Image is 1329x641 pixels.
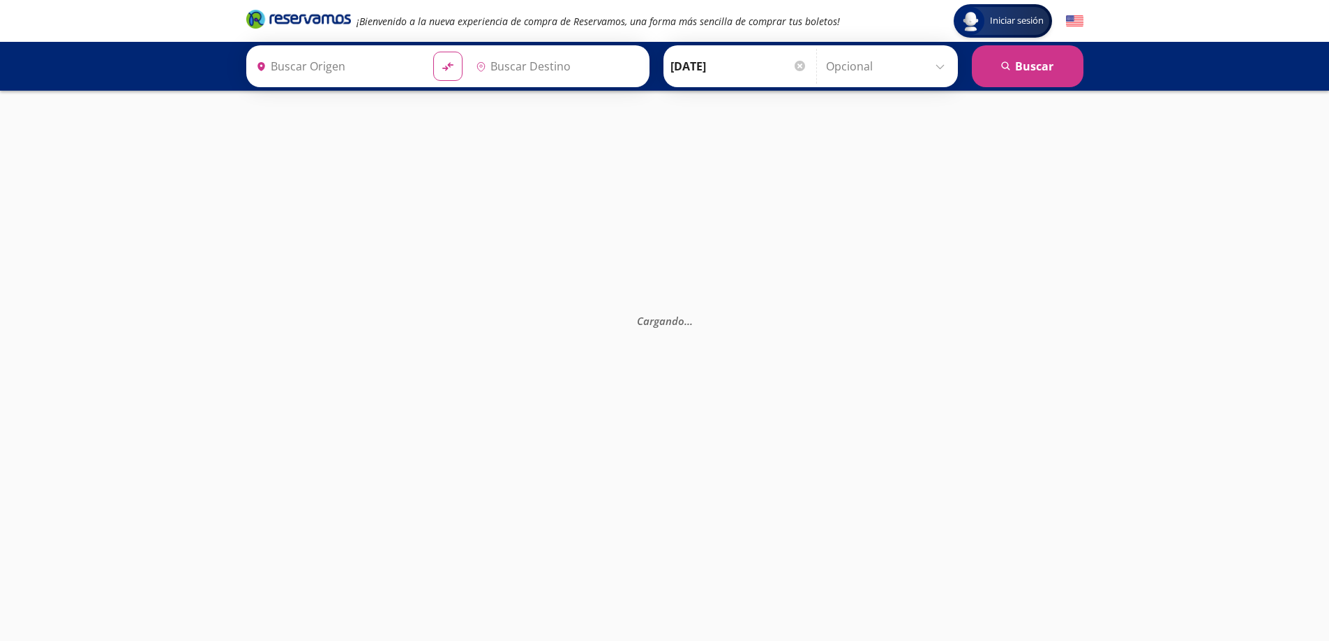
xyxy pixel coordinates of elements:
span: . [687,313,690,327]
input: Buscar Destino [470,49,642,84]
span: Iniciar sesión [984,14,1049,28]
em: Cargando [637,313,693,327]
button: English [1066,13,1083,30]
span: . [690,313,693,327]
input: Buscar Origen [250,49,422,84]
span: . [684,313,687,327]
input: Elegir Fecha [670,49,807,84]
a: Brand Logo [246,8,351,33]
button: Buscar [972,45,1083,87]
i: Brand Logo [246,8,351,29]
em: ¡Bienvenido a la nueva experiencia de compra de Reservamos, una forma más sencilla de comprar tus... [356,15,840,28]
input: Opcional [826,49,951,84]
